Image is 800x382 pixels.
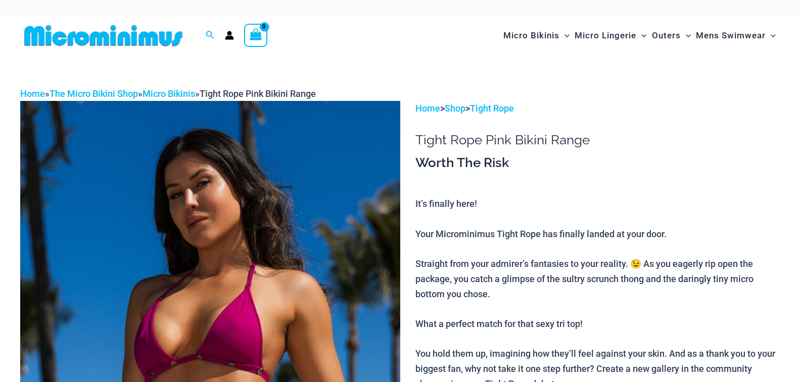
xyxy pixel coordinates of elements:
a: Micro Bikinis [143,88,195,99]
span: Micro Bikinis [503,23,559,48]
span: » » » [20,88,316,99]
a: Home [20,88,45,99]
a: Account icon link [225,31,234,40]
span: Outers [652,23,681,48]
p: > > [415,101,780,116]
a: Shop [445,103,465,114]
a: OutersMenu ToggleMenu Toggle [649,20,693,51]
a: Micro BikinisMenu ToggleMenu Toggle [501,20,572,51]
nav: Site Navigation [499,19,780,52]
span: Menu Toggle [766,23,776,48]
a: Home [415,103,440,114]
span: Menu Toggle [559,23,570,48]
span: Mens Swimwear [696,23,766,48]
span: Menu Toggle [636,23,646,48]
span: Micro Lingerie [575,23,636,48]
a: Search icon link [206,29,215,42]
span: Tight Rope Pink Bikini Range [200,88,316,99]
span: Menu Toggle [681,23,691,48]
h1: Tight Rope Pink Bikini Range [415,132,780,148]
a: The Micro Bikini Shop [50,88,138,99]
a: Micro LingerieMenu ToggleMenu Toggle [572,20,649,51]
a: View Shopping Cart, empty [244,24,267,47]
a: Mens SwimwearMenu ToggleMenu Toggle [693,20,778,51]
a: Tight Rope [470,103,514,114]
img: MM SHOP LOGO FLAT [20,24,186,47]
h3: Worth The Risk [415,154,780,172]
